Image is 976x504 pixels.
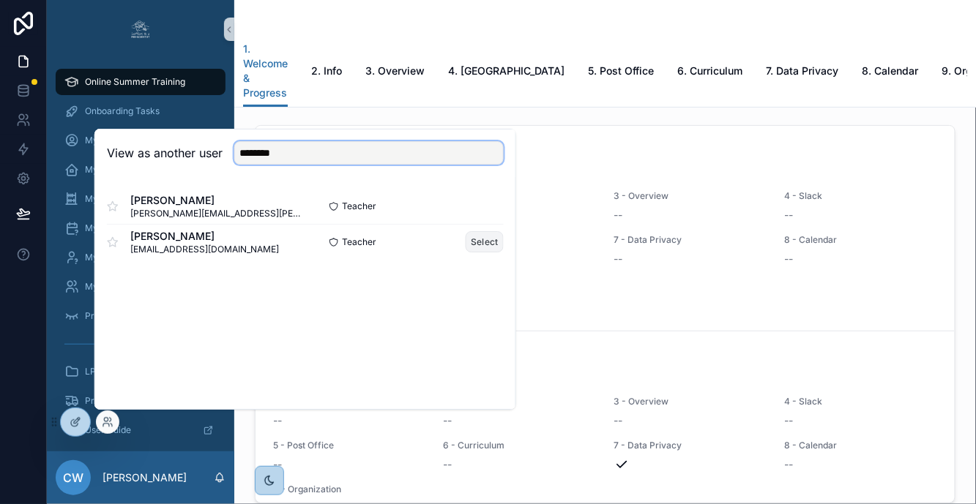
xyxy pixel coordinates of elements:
[766,58,838,87] a: 7. Data Privacy
[85,281,160,293] span: My Pre-Scientists
[444,396,597,407] span: 2 - Info
[85,310,187,322] span: Program Closeout Tasks
[311,58,342,87] a: 2. Info
[273,440,426,451] span: 5 - Post Office
[784,234,937,246] span: 8 - Calendar
[47,59,234,451] div: scrollable content
[614,440,767,451] span: 7 - Data Privacy
[444,413,452,428] span: --
[103,470,187,485] p: [PERSON_NAME]
[766,64,838,78] span: 7. Data Privacy
[311,64,342,78] span: 2. Info
[677,58,742,87] a: 6. Curriculum
[784,396,937,407] span: 4 - Slack
[614,396,767,407] span: 3 - Overview
[130,208,305,219] span: [PERSON_NAME][EMAIL_ADDRESS][PERSON_NAME][DOMAIN_NAME]
[862,64,918,78] span: 8. Calendar
[614,208,623,222] span: --
[588,64,654,78] span: 5. Post Office
[784,457,793,472] span: --
[365,64,425,78] span: 3. Overview
[784,413,793,428] span: --
[56,244,226,271] a: My Students - Set Up
[56,98,226,124] a: Onboarding Tasks
[273,484,426,495] span: 9 - Organization
[614,190,767,202] span: 3 - Overview
[614,252,623,266] span: --
[365,58,425,87] a: 3. Overview
[273,413,282,428] span: --
[342,236,376,248] span: Teacher
[56,69,226,95] a: Online Summer Training
[130,193,305,208] span: [PERSON_NAME]
[56,358,226,385] a: LPS Program
[129,18,152,41] img: App logo
[56,303,226,329] a: Program Closeout Tasks
[342,200,376,212] span: Teacher
[130,229,279,244] span: [PERSON_NAME]
[85,193,133,205] span: My Classes
[85,395,159,407] span: Program Supplies
[444,440,597,451] span: 6 - Curriculum
[85,164,129,176] span: My School
[56,215,226,241] a: My Schedule - Set Up
[273,146,937,158] span: Your Progress
[444,234,597,246] span: 6 - Curriculum
[243,36,288,108] a: 1. Welcome & Progress
[614,413,623,428] span: --
[243,42,288,100] span: 1. Welcome & Progress
[784,208,793,222] span: --
[85,135,127,146] span: My Profile
[862,58,918,87] a: 8. Calendar
[107,144,223,162] h2: View as another user
[444,190,597,202] span: 2 - Info
[56,127,226,154] a: My Profile
[85,222,176,234] span: My Schedule - Set Up
[56,388,226,414] a: Program Supplies
[677,64,742,78] span: 6. Curriculum
[444,457,452,472] span: --
[85,252,174,263] span: My Students - Set Up
[448,58,565,87] a: 4. [GEOGRAPHIC_DATA]
[588,58,654,87] a: 5. Post Office
[466,231,504,252] button: Select
[273,457,282,472] span: --
[784,252,793,266] span: --
[56,417,226,443] a: User Guide
[56,157,226,183] a: My School
[85,105,160,117] span: Onboarding Tasks
[448,64,565,78] span: 4. [GEOGRAPHIC_DATA]
[85,366,141,377] span: LPS Program
[85,76,185,88] span: Online Summer Training
[784,440,937,451] span: 8 - Calendar
[273,352,937,364] span: Your Progress
[614,234,767,246] span: 7 - Data Privacy
[63,469,83,486] span: CW
[56,274,226,300] a: My Pre-Scientists
[130,244,279,255] span: [EMAIL_ADDRESS][DOMAIN_NAME]
[784,190,937,202] span: 4 - Slack
[56,186,226,212] a: My Classes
